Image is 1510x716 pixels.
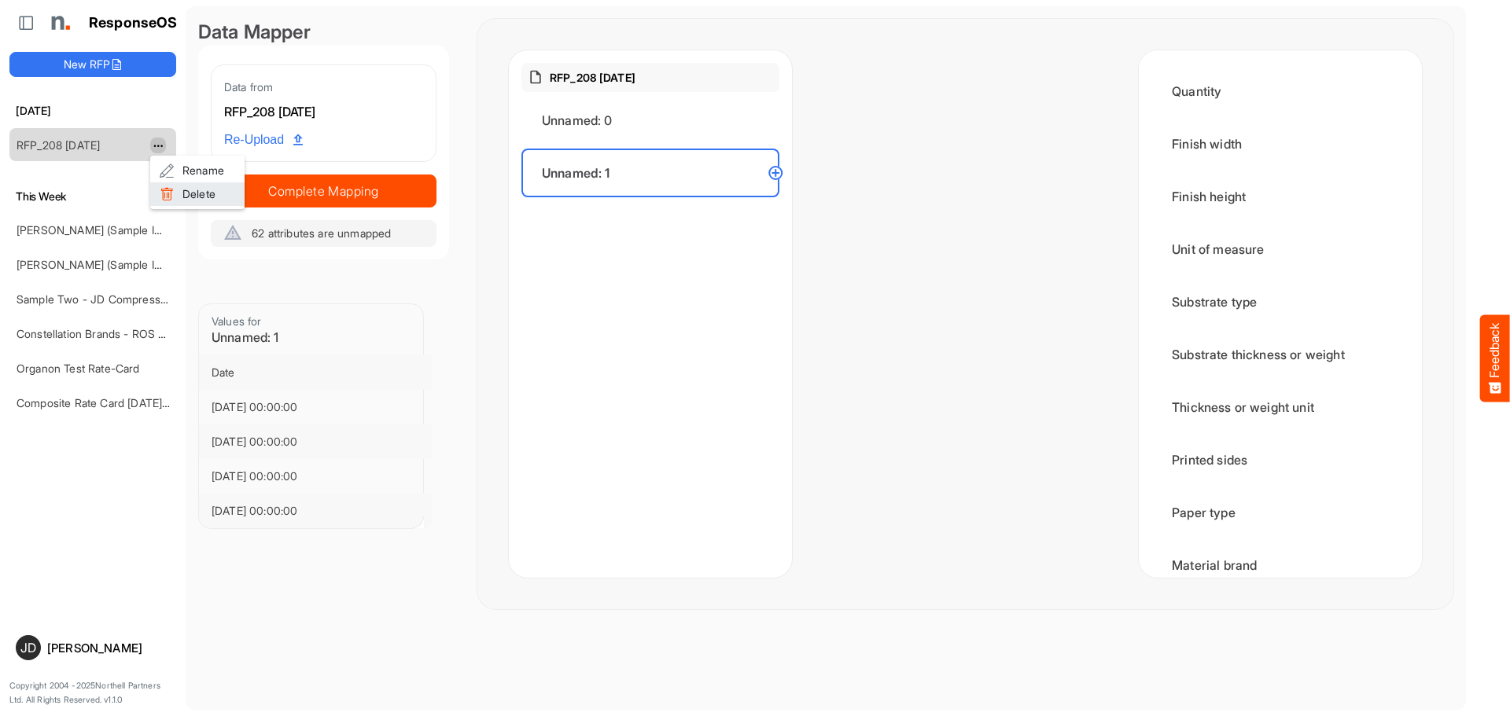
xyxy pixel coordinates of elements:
[212,329,279,345] span: Unnamed: 1
[212,399,419,415] div: [DATE] 00:00:00
[212,434,419,450] div: [DATE] 00:00:00
[1151,435,1409,484] div: Printed sides
[212,365,419,380] div: Date
[1151,488,1409,537] div: Paper type
[17,327,189,340] a: Constellation Brands - ROS prices
[1151,172,1409,221] div: Finish height
[1151,119,1409,168] div: Finish width
[17,396,203,409] a: Composite Rate Card [DATE]_smaller
[212,314,262,328] span: Values for
[9,679,176,707] p: Copyright 2004 - 2025 Northell Partners Ltd. All Rights Reserved. v 1.1.0
[521,96,779,145] div: Unnamed: 0
[150,159,245,182] li: Rename
[89,15,178,31] h1: ResponseOS
[1151,330,1409,379] div: Substrate thickness or weight
[1151,225,1409,274] div: Unit of measure
[212,468,419,484] div: [DATE] 00:00:00
[17,258,261,271] a: [PERSON_NAME] (Sample Import) [DATE] - Flyer
[1151,277,1409,326] div: Substrate type
[1151,383,1409,431] div: Thickness or weight unit
[17,362,140,375] a: Organon Test Rate-Card
[1151,541,1409,589] div: Material brand
[224,102,423,123] div: RFP_208 [DATE]
[9,52,176,77] button: New RFP
[211,174,436,207] button: Complete Mapping
[17,223,300,237] a: [PERSON_NAME] (Sample Import) [DATE] - Flyer - Short
[9,102,176,119] h6: [DATE]
[17,138,100,152] a: RFP_208 [DATE]
[9,188,176,205] h6: This Week
[198,19,449,46] div: Data Mapper
[20,641,36,654] span: JD
[150,138,166,153] button: dropdownbutton
[47,642,170,654] div: [PERSON_NAME]
[1151,67,1409,116] div: Quantity
[224,130,303,150] span: Re-Upload
[43,7,75,39] img: Northell
[212,180,436,202] span: Complete Mapping
[17,292,183,306] a: Sample Two - JD Compressed 2
[150,182,245,206] li: Delete
[218,125,309,155] a: Re-Upload
[550,69,635,86] p: RFP_208 [DATE]
[1480,314,1510,402] button: Feedback
[252,226,391,240] span: 62 attributes are unmapped
[224,78,423,96] div: Data from
[521,149,779,197] div: Unnamed: 1
[212,503,419,519] div: [DATE] 00:00:00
